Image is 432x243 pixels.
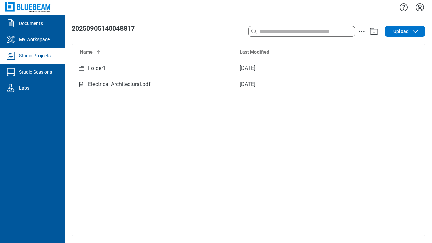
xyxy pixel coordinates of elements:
svg: Labs [5,83,16,93]
svg: Studio Sessions [5,66,16,77]
div: Documents [19,20,43,27]
button: Settings [414,2,425,13]
span: 20250905140048817 [72,24,135,32]
div: Studio Projects [19,52,51,59]
span: Upload [393,28,409,35]
div: Electrical Architectural.pdf [88,80,151,89]
div: Name [80,49,229,55]
table: Studio items table [72,44,425,92]
svg: Studio Projects [5,50,16,61]
div: My Workspace [19,36,50,43]
button: action-menu [358,27,366,35]
div: Last Modified [240,49,384,55]
button: Upload [385,26,425,37]
button: Add [369,26,379,37]
div: Labs [19,85,29,91]
td: [DATE] [234,60,389,76]
div: Folder1 [88,64,106,73]
img: Bluebeam, Inc. [5,2,51,12]
div: Studio Sessions [19,69,52,75]
svg: My Workspace [5,34,16,45]
svg: Documents [5,18,16,29]
td: [DATE] [234,76,389,92]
